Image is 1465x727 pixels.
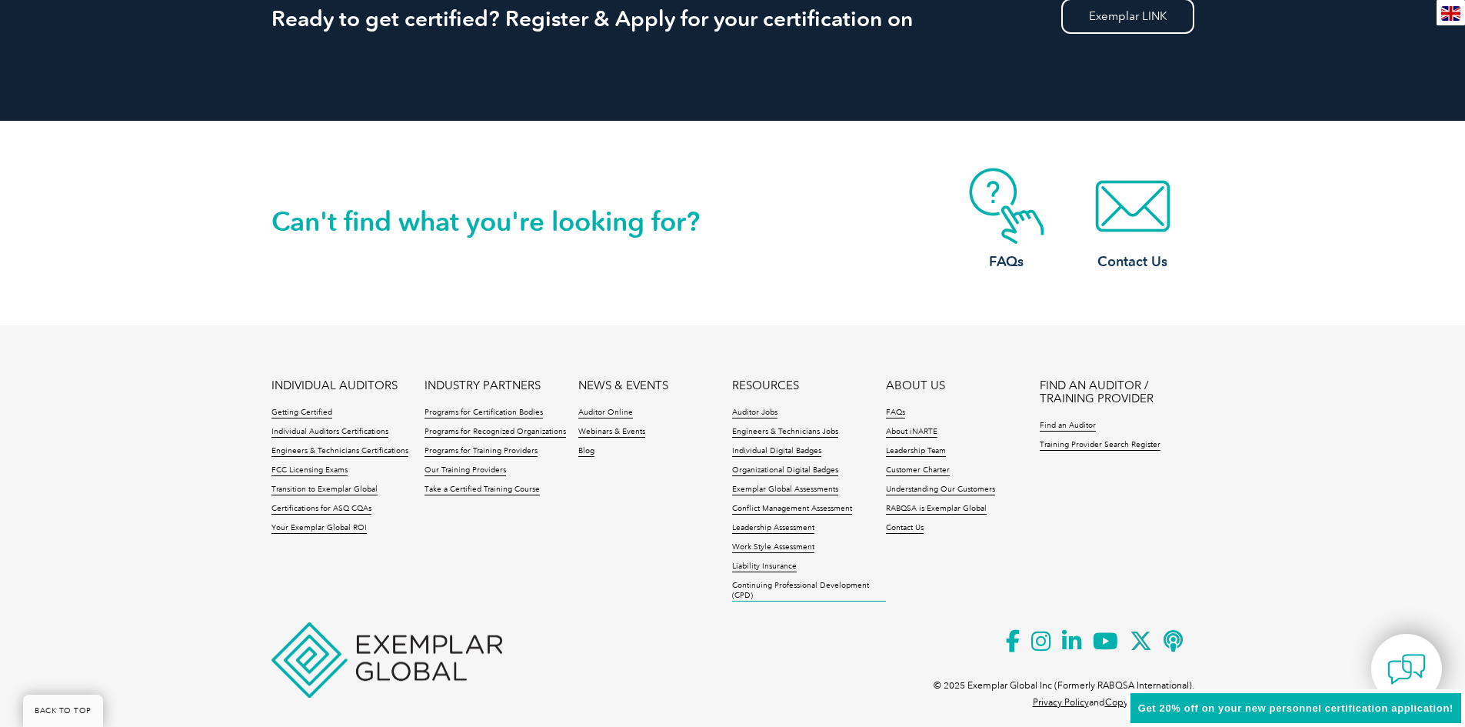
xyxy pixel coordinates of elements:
img: en [1441,6,1460,21]
a: Customer Charter [886,465,950,476]
a: RESOURCES [732,379,799,392]
a: INDUSTRY PARTNERS [425,379,541,392]
a: FAQs [886,408,905,419]
a: Transition to Exemplar Global [271,485,378,495]
a: ABOUT US [886,379,945,392]
a: Your Exemplar Global ROI [271,523,367,534]
img: contact-chat.png [1387,650,1426,689]
a: Leadership Team [886,446,946,457]
img: contact-faq.webp [945,168,1068,245]
a: Work Style Assessment [732,542,814,553]
a: INDIVIDUAL AUDITORS [271,379,398,392]
a: Auditor Jobs [732,408,777,419]
a: Contact Us [1071,168,1194,272]
a: Conflict Management Assessment [732,504,852,515]
a: Training Provider Search Register [1040,440,1160,451]
a: Privacy Policy [1033,697,1089,708]
a: NEWS & EVENTS [578,379,668,392]
a: Find an Auditor [1040,421,1096,432]
h3: FAQs [945,252,1068,272]
a: Programs for Recognized Organizations [425,427,566,438]
a: Leadership Assessment [732,523,814,534]
a: FAQs [945,168,1068,272]
a: Organizational Digital Badges [732,465,838,476]
a: Contact Us [886,523,924,534]
a: Engineers & Technicians Jobs [732,427,838,438]
a: Engineers & Technicians Certifications [271,446,408,457]
span: Get 20% off on your new personnel certification application! [1138,702,1453,714]
a: Understanding Our Customers [886,485,995,495]
a: Getting Certified [271,408,332,419]
a: About iNARTE [886,427,937,438]
a: Webinars & Events [578,427,645,438]
h3: Contact Us [1071,252,1194,272]
h2: Can't find what you're looking for? [271,209,733,234]
p: and [1033,694,1194,711]
img: contact-email.webp [1071,168,1194,245]
a: FIND AN AUDITOR / TRAINING PROVIDER [1040,379,1194,405]
a: Certifications for ASQ CQAs [271,504,371,515]
a: Blog [578,446,594,457]
a: Programs for Training Providers [425,446,538,457]
a: Programs for Certification Bodies [425,408,543,419]
a: Our Training Providers [425,465,506,476]
a: Individual Auditors Certifications [271,427,388,438]
h2: Ready to get certified? Register & Apply for your certification on [271,6,1194,31]
a: FCC Licensing Exams [271,465,348,476]
a: Individual Digital Badges [732,446,821,457]
a: Auditor Online [578,408,633,419]
a: Continuing Professional Development (CPD) [732,581,886,602]
a: BACK TO TOP [23,695,103,727]
a: Copyright Disclaimer [1105,697,1194,708]
a: Liability Insurance [732,562,797,572]
a: Exemplar Global Assessments [732,485,838,495]
a: RABQSA is Exemplar Global [886,504,987,515]
p: © 2025 Exemplar Global Inc (Formerly RABQSA International). [934,677,1194,694]
img: Exemplar Global [271,622,502,698]
a: Take a Certified Training Course [425,485,540,495]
